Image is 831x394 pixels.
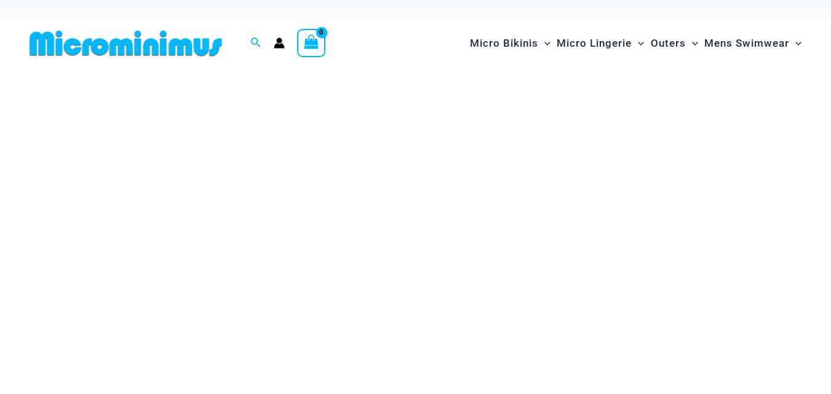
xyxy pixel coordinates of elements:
[554,25,647,62] a: Micro LingerieMenu ToggleMenu Toggle
[701,25,805,62] a: Mens SwimwearMenu ToggleMenu Toggle
[297,29,325,57] a: View Shopping Cart, empty
[651,28,686,59] span: Outers
[470,28,538,59] span: Micro Bikinis
[789,28,801,59] span: Menu Toggle
[274,37,285,49] a: Account icon link
[250,36,261,51] a: Search icon link
[538,28,551,59] span: Menu Toggle
[648,25,701,62] a: OutersMenu ToggleMenu Toggle
[704,28,789,59] span: Mens Swimwear
[465,23,806,64] nav: Site Navigation
[686,28,698,59] span: Menu Toggle
[557,28,632,59] span: Micro Lingerie
[467,25,554,62] a: Micro BikinisMenu ToggleMenu Toggle
[632,28,644,59] span: Menu Toggle
[25,30,227,57] img: MM SHOP LOGO FLAT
